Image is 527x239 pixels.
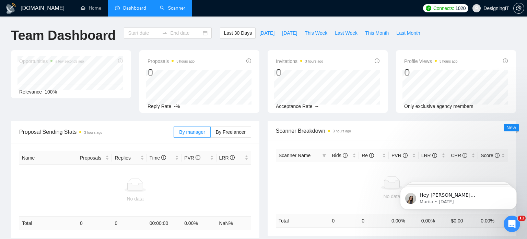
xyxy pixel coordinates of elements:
td: NaN % [216,217,251,230]
span: 1020 [455,4,466,12]
span: info-circle [432,153,437,158]
th: Name [19,151,77,165]
th: Proposals [77,151,112,165]
span: info-circle [246,58,251,63]
span: dashboard [115,6,120,10]
button: setting [513,3,524,14]
span: info-circle [369,153,374,158]
button: Last Month [393,28,424,39]
span: info-circle [161,155,166,160]
span: -- [315,104,318,109]
span: info-circle [343,153,348,158]
span: to [162,30,167,36]
span: info-circle [230,155,235,160]
span: user [474,6,479,11]
span: swap-right [162,30,167,36]
td: 0 [77,217,112,230]
button: This Week [301,28,331,39]
td: 0 [112,217,147,230]
span: [DATE] [282,29,297,37]
span: 100% [45,89,57,95]
td: 0 [329,214,359,227]
span: Invitations [276,57,323,65]
td: Total [276,214,329,227]
span: Relevance [19,89,42,95]
span: setting [514,6,524,11]
span: By manager [179,129,205,135]
span: Re [362,153,374,158]
img: logo [5,3,16,14]
span: Scanner Breakdown [276,127,508,135]
span: Last 30 Days [224,29,252,37]
button: This Month [361,28,393,39]
span: Proposals [148,57,195,65]
span: This Month [365,29,389,37]
td: 0.00 % [181,217,216,230]
span: [DATE] [259,29,274,37]
img: upwork-logo.png [426,6,431,11]
span: LRR [219,155,235,161]
h1: Team Dashboard [11,28,116,44]
span: Acceptance Rate [276,104,313,109]
input: End date [170,29,201,37]
span: info-circle [462,153,467,158]
span: Reply Rate [148,104,171,109]
span: Only exclusive agency members [404,104,473,109]
div: No data [279,193,505,200]
time: 3 hours ago [440,59,458,63]
input: Start date [128,29,159,37]
span: Bids [332,153,347,158]
span: Time [150,155,166,161]
span: info-circle [403,153,408,158]
span: Proposals [80,154,104,162]
div: 0 [404,66,458,79]
button: Last Week [331,28,361,39]
span: filter [322,153,326,157]
span: LRR [421,153,437,158]
td: Total [19,217,77,230]
iframe: Intercom live chat [504,216,520,232]
span: filter [321,150,328,161]
button: Last 30 Days [220,28,256,39]
span: Connects: [433,4,454,12]
a: searchScanner [160,5,185,11]
button: [DATE] [256,28,278,39]
span: Proposal Sending Stats [19,128,174,136]
td: 0.00 % [478,214,508,227]
time: 3 hours ago [305,59,323,63]
a: homeHome [81,5,101,11]
span: Hey [PERSON_NAME][EMAIL_ADDRESS][PERSON_NAME][DOMAIN_NAME], Looks like your Upwork agency Designi... [30,20,116,121]
th: Replies [112,151,147,165]
span: Scanner Name [279,153,311,158]
span: -% [174,104,180,109]
span: info-circle [196,155,200,160]
span: Replies [115,154,139,162]
span: This Week [305,29,327,37]
span: Score [481,153,499,158]
span: info-circle [495,153,500,158]
td: 0.00 % [419,214,448,227]
td: $ 0.00 [448,214,478,227]
td: 0.00 % [389,214,419,227]
div: 0 [148,66,195,79]
span: Last Month [396,29,420,37]
span: info-circle [375,58,379,63]
span: CPR [451,153,467,158]
p: Message from Mariia, sent 4w ago [30,26,118,33]
td: 00:00:00 [147,217,181,230]
span: Dashboard [123,5,146,11]
div: 0 [276,66,323,79]
time: 3 hours ago [84,131,102,134]
div: No data [22,195,248,203]
span: info-circle [503,58,508,63]
iframe: Intercom notifications message [390,172,527,220]
button: [DATE] [278,28,301,39]
time: 3 hours ago [333,129,351,133]
span: PVR [391,153,408,158]
span: By Freelancer [216,129,246,135]
a: setting [513,6,524,11]
span: New [506,125,516,130]
span: Last Week [335,29,358,37]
